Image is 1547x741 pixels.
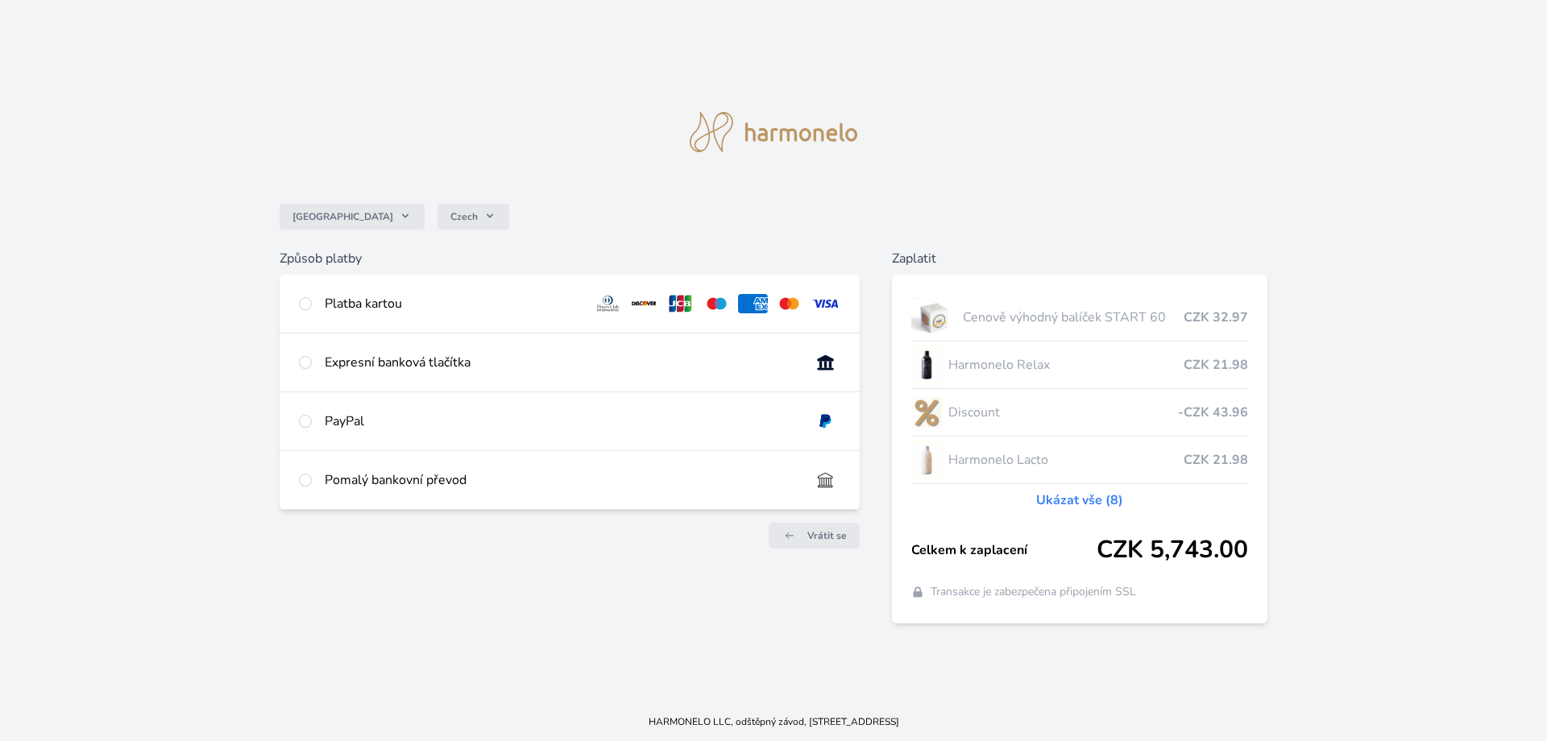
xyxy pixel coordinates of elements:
span: Harmonelo Relax [948,355,1184,375]
span: CZK 21.98 [1184,355,1248,375]
img: amex.svg [738,294,768,313]
img: paypal.svg [811,412,840,431]
h6: Zaplatit [892,249,1268,268]
img: mc.svg [774,294,804,313]
img: CLEAN_LACTO_se_stinem_x-hi-lo.jpg [911,440,942,480]
button: Czech [438,204,509,230]
span: [GEOGRAPHIC_DATA] [292,210,393,223]
span: Celkem k zaplacení [911,540,1097,560]
span: -CZK 43.96 [1178,403,1248,422]
div: Expresní banková tlačítka [325,353,798,372]
a: Ukázat vše (8) [1036,491,1123,510]
img: jcb.svg [666,294,695,313]
img: onlineBanking_CZ.svg [811,353,840,372]
img: bankTransfer_IBAN.svg [811,470,840,490]
span: CZK 32.97 [1184,308,1248,327]
div: PayPal [325,412,798,431]
div: Pomalý bankovní převod [325,470,798,490]
span: Transakce je zabezpečena připojením SSL [931,584,1136,600]
span: CZK 5,743.00 [1097,536,1248,565]
span: Vrátit se [807,529,847,542]
img: CLEAN_RELAX_se_stinem_x-lo.jpg [911,345,942,385]
img: logo.svg [690,112,857,152]
img: visa.svg [811,294,840,313]
img: maestro.svg [702,294,732,313]
span: Czech [450,210,478,223]
img: diners.svg [593,294,623,313]
span: CZK 21.98 [1184,450,1248,470]
div: Platba kartou [325,294,581,313]
img: start.jpg [911,297,957,337]
img: discover.svg [629,294,659,313]
a: Vrátit se [769,523,860,549]
button: [GEOGRAPHIC_DATA] [280,204,425,230]
span: Discount [948,403,1179,422]
h6: Způsob platby [280,249,860,268]
span: Harmonelo Lacto [948,450,1184,470]
img: discount-lo.png [911,392,942,433]
span: Cenově výhodný balíček START 60 [963,308,1184,327]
